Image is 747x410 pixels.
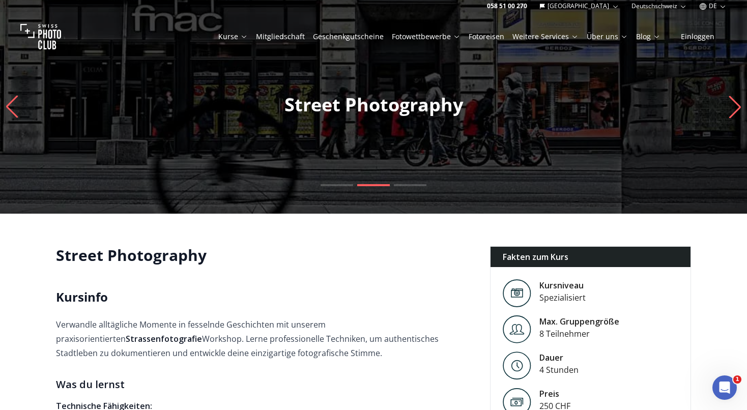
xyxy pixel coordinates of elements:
[465,30,508,44] button: Fotoreisen
[636,32,660,42] a: Blog
[712,375,737,400] iframe: Intercom live chat
[487,2,527,10] a: 058 51 00 270
[539,291,586,304] div: Spezialisiert
[539,352,579,364] div: Dauer
[512,32,579,42] a: Weitere Services
[503,315,531,343] img: Level
[733,375,741,384] span: 1
[539,279,586,291] div: Kursniveau
[469,32,504,42] a: Fotoreisen
[539,364,579,376] div: 4 Stunden
[539,315,619,328] div: Max. Gruppengröße
[56,289,474,305] h2: Kursinfo
[508,30,583,44] button: Weitere Services
[583,30,632,44] button: Über uns
[503,279,531,307] img: Level
[214,30,252,44] button: Kurse
[218,32,248,42] a: Kurse
[491,247,691,267] div: Fakten zum Kurs
[56,317,474,360] p: Verwandle alltägliche Momente in fesselnde Geschichten mit unserem praxisorientierten Workshop. L...
[632,30,665,44] button: Blog
[56,376,474,393] h3: Was du lernst
[309,30,388,44] button: Geschenkgutscheine
[56,246,474,265] h1: Street Photography
[539,388,570,400] div: Preis
[503,352,531,379] img: Level
[256,32,305,42] a: Mitgliedschaft
[539,328,619,340] div: 8 Teilnehmer
[587,32,628,42] a: Über uns
[669,30,727,44] button: Einloggen
[313,32,384,42] a: Geschenkgutscheine
[20,16,61,57] img: Swiss photo club
[126,333,202,344] strong: Strassenfotografie
[252,30,309,44] button: Mitgliedschaft
[392,32,461,42] a: Fotowettbewerbe
[388,30,465,44] button: Fotowettbewerbe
